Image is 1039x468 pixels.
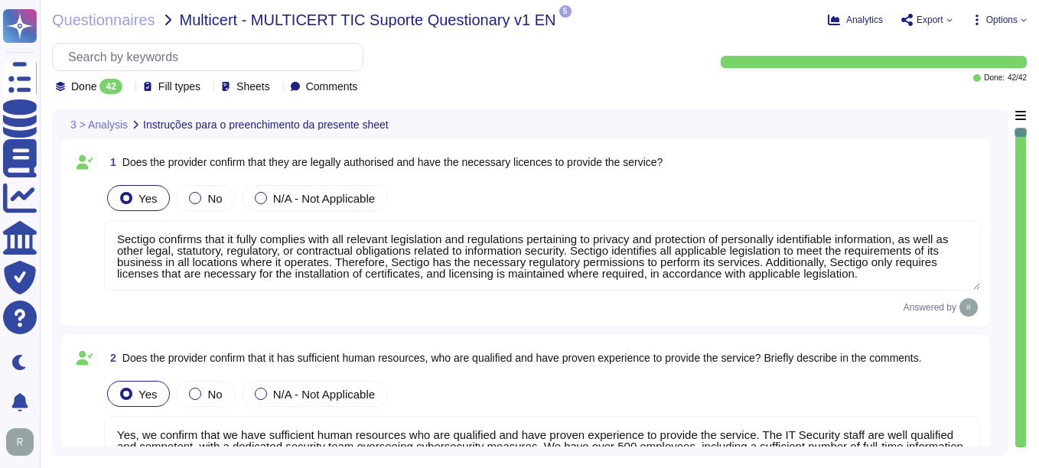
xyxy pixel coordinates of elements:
span: 2 [104,353,116,363]
span: Yes [138,388,157,401]
img: user [6,428,34,456]
span: Yes [138,192,157,205]
span: Done [71,81,96,92]
span: N/A - Not Applicable [273,192,375,205]
span: Questionnaires [52,12,155,28]
input: Search by keywords [60,44,363,70]
div: 42 [99,79,122,94]
span: 42 / 42 [1008,74,1027,82]
span: Comments [306,81,358,92]
span: Options [986,15,1018,24]
span: 1 [104,157,116,167]
span: No [207,192,222,205]
span: Instruções para o preenchimento da presente sheet [143,119,389,130]
textarea: Sectigo confirms that it fully complies with all relevant legislation and regulations pertaining ... [104,220,981,291]
span: Analytics [846,15,883,24]
img: user [959,298,978,317]
button: user [3,425,44,459]
span: Multicert - MULTICERT TIC Suporte Questionary v1 EN [180,12,556,28]
span: Answered by [904,303,956,312]
span: Does the provider confirm that they are legally authorised and have the necessary licences to pro... [122,156,663,168]
span: Fill types [158,81,200,92]
span: 5 [559,5,572,18]
span: Does the provider confirm that it has sufficient human resources, who are qualified and have prov... [122,352,922,364]
button: Analytics [828,14,883,26]
span: Export [917,15,943,24]
span: 3 > Analysis [70,119,128,130]
span: Sheets [236,81,270,92]
span: N/A - Not Applicable [273,388,375,401]
span: No [207,388,222,401]
span: Done: [984,74,1005,82]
